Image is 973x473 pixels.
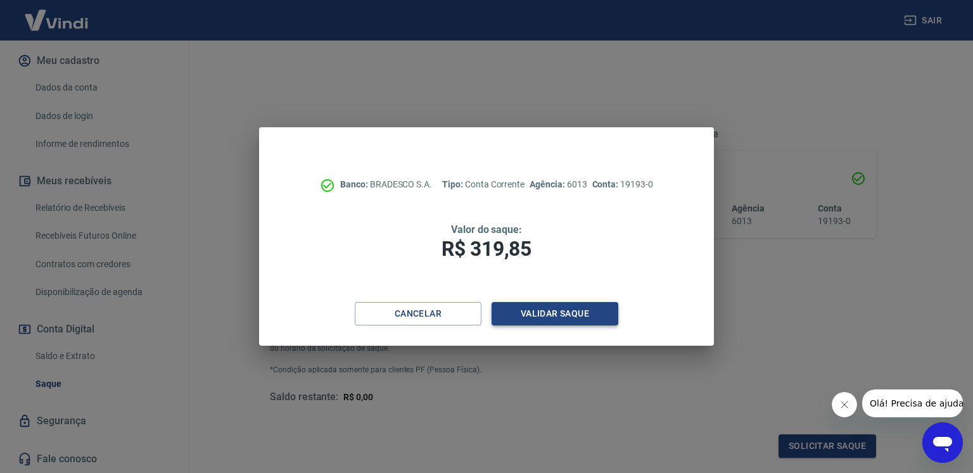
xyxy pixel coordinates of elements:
iframe: Mensagem da empresa [862,389,963,417]
span: Valor do saque: [451,224,522,236]
span: Tipo: [442,179,465,189]
p: 19193-0 [592,178,653,191]
button: Validar saque [492,302,618,325]
iframe: Fechar mensagem [832,392,857,417]
iframe: Botão para abrir a janela de mensagens [922,422,963,463]
p: BRADESCO S.A. [340,178,432,191]
span: R$ 319,85 [442,237,531,261]
p: 6013 [530,178,587,191]
span: Agência: [530,179,567,189]
span: Conta: [592,179,621,189]
span: Olá! Precisa de ajuda? [8,9,106,19]
button: Cancelar [355,302,481,325]
span: Banco: [340,179,370,189]
p: Conta Corrente [442,178,525,191]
